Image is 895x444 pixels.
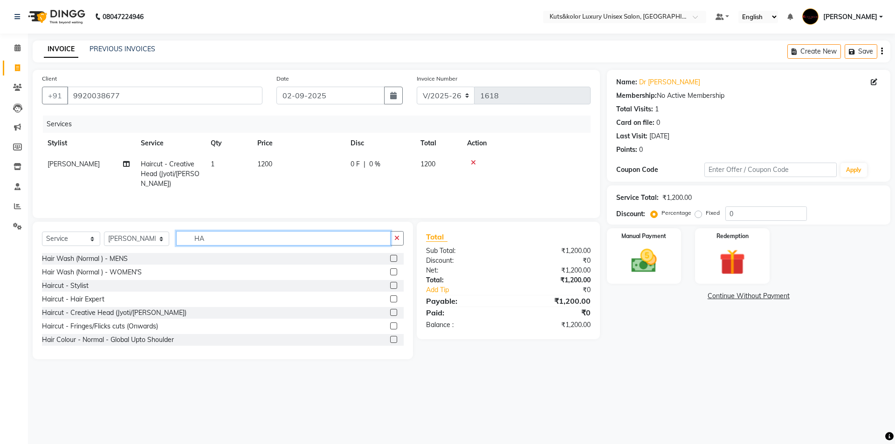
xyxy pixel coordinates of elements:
label: Client [42,75,57,83]
span: Total [426,232,447,242]
div: Sub Total: [419,246,508,256]
div: ₹1,200.00 [662,193,692,203]
button: Apply [840,163,867,177]
div: Net: [419,266,508,275]
img: _cash.svg [623,246,665,276]
div: Points: [616,145,637,155]
div: 1 [655,104,659,114]
th: Service [135,133,205,154]
div: Discount: [419,256,508,266]
a: PREVIOUS INVOICES [89,45,155,53]
th: Stylist [42,133,135,154]
div: ₹1,200.00 [508,320,597,330]
th: Qty [205,133,252,154]
div: Total Visits: [616,104,653,114]
label: Redemption [716,232,749,240]
div: Last Visit: [616,131,647,141]
div: Discount: [616,209,645,219]
div: Paid: [419,307,508,318]
span: 1200 [420,160,435,168]
div: Membership: [616,91,657,101]
div: Haircut - Stylist [42,281,89,291]
div: Card on file: [616,118,654,128]
th: Price [252,133,345,154]
img: _gift.svg [711,246,753,278]
div: No Active Membership [616,91,881,101]
img: Jasim Ansari [802,8,819,25]
label: Invoice Number [417,75,457,83]
label: Percentage [661,209,691,217]
div: Name: [616,77,637,87]
div: ₹1,200.00 [508,246,597,256]
div: ₹0 [508,256,597,266]
div: Coupon Code [616,165,704,175]
label: Manual Payment [621,232,666,240]
div: ₹0 [523,285,597,295]
div: Hair Colour - Normal - Global Upto Shoulder [42,335,174,345]
input: Enter Offer / Coupon Code [704,163,837,177]
button: Create New [787,44,841,59]
th: Action [461,133,591,154]
span: Haircut - Creative Head (Jyoti/[PERSON_NAME]) [141,160,200,188]
div: ₹1,200.00 [508,266,597,275]
span: [PERSON_NAME] [823,12,877,22]
span: 1200 [257,160,272,168]
label: Fixed [706,209,720,217]
div: Service Total: [616,193,659,203]
div: ₹1,200.00 [508,295,597,307]
button: Save [845,44,877,59]
span: 1 [211,160,214,168]
th: Disc [345,133,415,154]
div: Balance : [419,320,508,330]
a: Add Tip [419,285,523,295]
img: logo [24,4,88,30]
div: 0 [656,118,660,128]
div: ₹1,200.00 [508,275,597,285]
div: ₹0 [508,307,597,318]
div: [DATE] [649,131,669,141]
span: [PERSON_NAME] [48,160,100,168]
div: Haircut - Hair Expert [42,294,104,304]
div: Hair Wash (Normal ) - MENS [42,254,128,264]
div: Hair Wash (Normal ) - WOMEN'S [42,267,142,277]
div: 0 [639,145,643,155]
th: Total [415,133,461,154]
button: +91 [42,87,68,104]
a: INVOICE [44,41,78,58]
div: Services [43,116,598,133]
input: Search by Name/Mobile/Email/Code [67,87,262,104]
span: | [364,159,365,169]
a: Continue Without Payment [609,291,888,301]
b: 08047224946 [103,4,144,30]
a: Dr [PERSON_NAME] [639,77,700,87]
div: Haircut - Fringes/Flicks cuts (Onwards) [42,321,158,331]
label: Date [276,75,289,83]
div: Haircut - Creative Head (Jyoti/[PERSON_NAME]) [42,308,186,318]
div: Payable: [419,295,508,307]
input: Search or Scan [176,231,391,246]
div: Total: [419,275,508,285]
span: 0 F [351,159,360,169]
span: 0 % [369,159,380,169]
